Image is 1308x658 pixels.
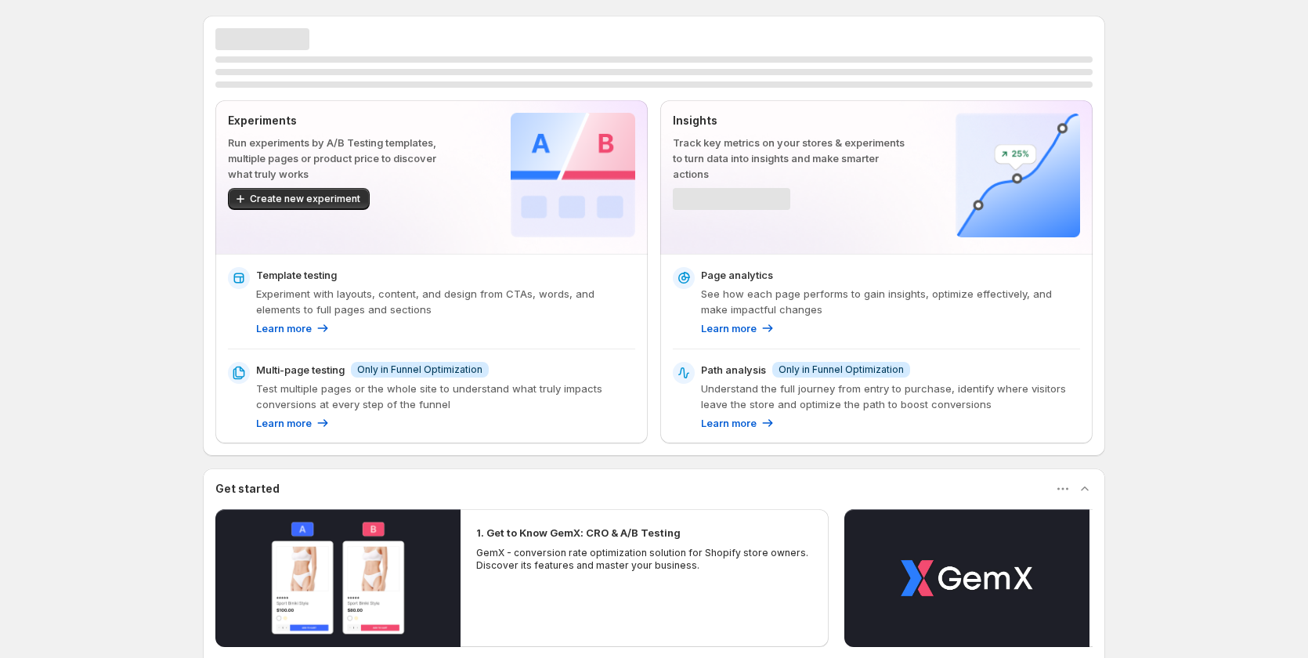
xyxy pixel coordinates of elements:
[228,188,370,210] button: Create new experiment
[228,113,461,128] p: Experiments
[256,381,635,412] p: Test multiple pages or the whole site to understand what truly impacts conversions at every step ...
[779,363,904,376] span: Only in Funnel Optimization
[215,481,280,497] h3: Get started
[701,362,766,378] p: Path analysis
[701,381,1080,412] p: Understand the full journey from entry to purchase, identify where visitors leave the store and o...
[701,320,775,336] a: Learn more
[256,286,635,317] p: Experiment with layouts, content, and design from CTAs, words, and elements to full pages and sec...
[256,415,331,431] a: Learn more
[256,320,331,336] a: Learn more
[256,415,312,431] p: Learn more
[256,320,312,336] p: Learn more
[256,362,345,378] p: Multi-page testing
[956,113,1080,237] img: Insights
[250,193,360,205] span: Create new experiment
[256,267,337,283] p: Template testing
[511,113,635,237] img: Experiments
[357,363,482,376] span: Only in Funnel Optimization
[844,509,1089,647] button: Play video
[673,135,905,182] p: Track key metrics on your stores & experiments to turn data into insights and make smarter actions
[476,525,681,540] h2: 1. Get to Know GemX: CRO & A/B Testing
[228,135,461,182] p: Run experiments by A/B Testing templates, multiple pages or product price to discover what truly ...
[476,547,813,572] p: GemX - conversion rate optimization solution for Shopify store owners. Discover its features and ...
[701,286,1080,317] p: See how each page performs to gain insights, optimize effectively, and make impactful changes
[673,113,905,128] p: Insights
[701,320,757,336] p: Learn more
[215,509,461,647] button: Play video
[701,415,775,431] a: Learn more
[701,267,773,283] p: Page analytics
[701,415,757,431] p: Learn more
